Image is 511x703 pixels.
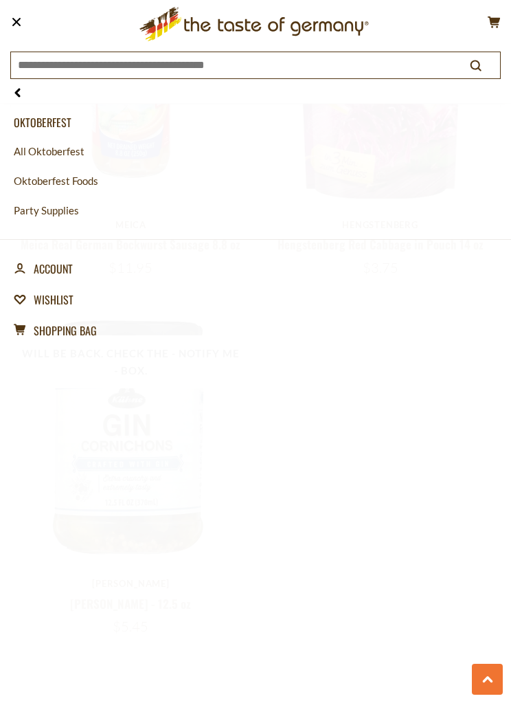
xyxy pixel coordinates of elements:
[14,166,497,196] a: Oktoberfest Foods
[14,315,497,346] a: Shopping bag
[14,284,497,315] a: Wishlist
[14,137,497,166] a: All Oktoberfest
[14,254,73,284] a: Account
[14,113,497,132] li: Oktoberfest
[14,196,497,225] a: Party Supplies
